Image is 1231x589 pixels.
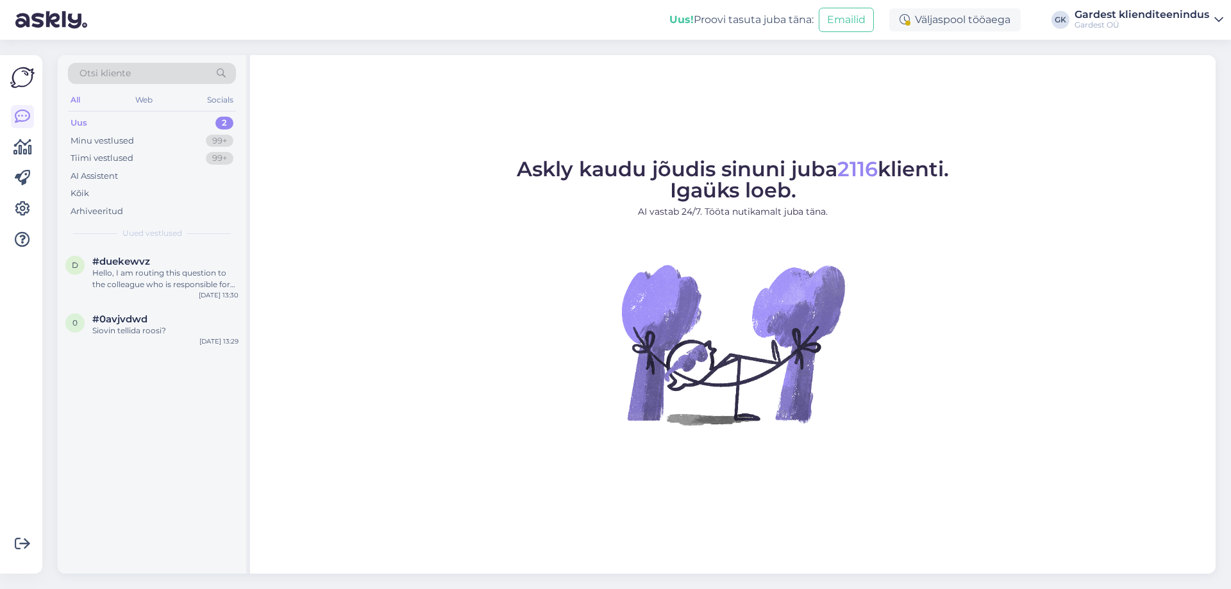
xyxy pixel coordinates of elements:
button: Emailid [819,8,874,32]
div: Gardest OÜ [1075,20,1209,30]
div: 99+ [206,152,233,165]
div: [DATE] 13:30 [199,290,239,300]
div: [DATE] 13:29 [199,336,239,346]
a: Gardest klienditeenindusGardest OÜ [1075,10,1223,30]
span: Otsi kliente [80,67,131,80]
div: Uus [71,117,87,129]
img: Askly Logo [10,65,35,90]
span: 0 [72,318,78,328]
div: Proovi tasuta juba täna: [669,12,814,28]
img: No Chat active [617,229,848,460]
span: Askly kaudu jõudis sinuni juba klienti. Igaüks loeb. [517,156,949,203]
div: Siovin tellida roosi? [92,325,239,336]
div: Gardest klienditeenindus [1075,10,1209,20]
b: Uus! [669,13,694,26]
div: Hello, I am routing this question to the colleague who is responsible for this topic. The reply m... [92,267,239,290]
span: #0avjvdwd [92,313,147,325]
div: Minu vestlused [71,135,134,147]
div: Tiimi vestlused [71,152,133,165]
div: Arhiveeritud [71,205,123,218]
div: Socials [205,92,236,108]
div: All [68,92,83,108]
div: 2 [215,117,233,129]
div: Web [133,92,155,108]
div: AI Assistent [71,170,118,183]
div: Kõik [71,187,89,200]
div: 99+ [206,135,233,147]
div: Väljaspool tööaega [889,8,1021,31]
span: d [72,260,78,270]
p: AI vastab 24/7. Tööta nutikamalt juba täna. [517,205,949,219]
span: Uued vestlused [122,228,182,239]
span: 2116 [837,156,878,181]
span: #duekewvz [92,256,150,267]
div: GK [1051,11,1069,29]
